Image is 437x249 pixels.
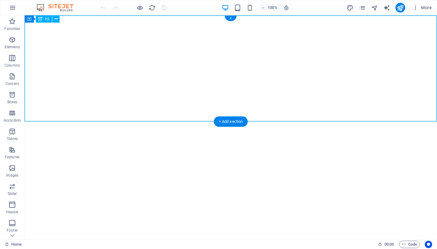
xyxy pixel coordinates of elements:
[6,210,18,214] p: Header
[8,191,17,196] p: Slider
[383,4,390,11] i: AI Writer
[148,4,156,11] button: reload
[4,118,21,123] p: Accordion
[5,241,22,248] a: Click to cancel selection. Double-click to open Pages
[402,241,417,248] span: Code
[7,100,17,104] p: Boxes
[7,228,18,233] p: Footer
[347,4,354,11] i: Design (Ctrl+Alt+Y)
[214,116,248,127] div: + Add section
[136,4,143,11] button: Click here to leave preview mode and continue editing
[410,3,434,13] button: More
[371,4,378,11] button: navigator
[4,26,20,31] p: Favorites
[347,4,354,11] button: design
[5,155,20,159] p: Features
[6,81,19,86] p: Content
[378,241,394,248] h6: Session time
[397,4,404,11] i: Publish
[45,17,50,21] span: H1
[7,136,18,141] p: Tables
[5,45,20,49] p: Elements
[6,173,19,178] p: Images
[259,4,280,11] button: 100%
[359,4,366,11] i: Pages (Ctrl+Alt+S)
[268,4,277,11] h6: 100%
[5,63,20,68] p: Columns
[399,241,420,248] button: Code
[149,4,156,11] i: Reload page
[425,241,432,248] button: Usercentrics
[395,3,405,13] button: publish
[284,5,289,10] i: On resize automatically adjust zoom level to fit chosen device.
[383,4,391,11] button: text_generator
[359,4,366,11] button: pages
[413,5,432,11] span: More
[384,241,394,248] span: 00 00
[371,4,378,11] i: Navigator
[389,242,390,247] span: :
[225,16,237,21] div: +
[35,4,81,11] img: Editor Logo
